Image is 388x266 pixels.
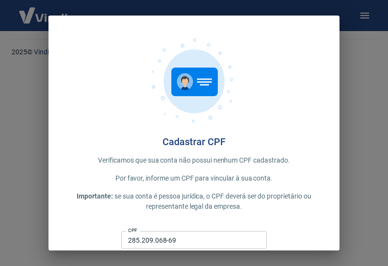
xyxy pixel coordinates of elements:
label: CPF [128,227,137,234]
p: Verificamos que sua conta não possui nenhum CPF cadastrado. [64,155,324,166]
p: se sua conta é pessoa jurídica, o CPF deverá ser do proprietário ou representante legal da empresa. [64,191,324,212]
p: Por favor, informe um CPF para vincular à sua conta. [64,173,324,183]
img: cpf.717f05c5be8aae91fe8f.png [145,31,242,128]
span: Importante: [77,192,113,200]
h4: Cadastrar CPF [64,136,324,148]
